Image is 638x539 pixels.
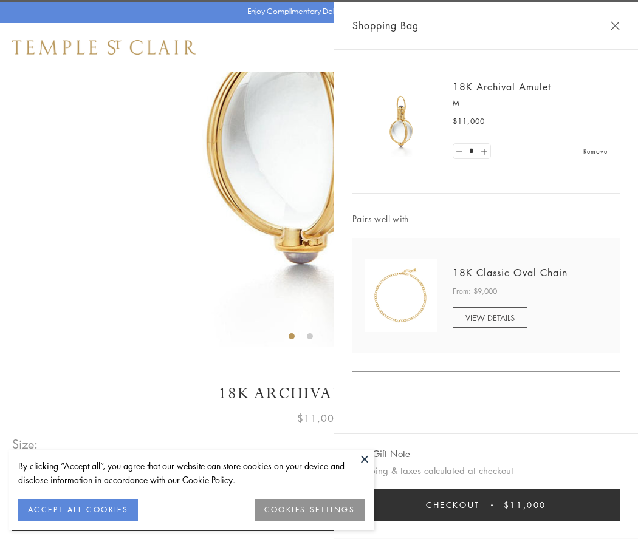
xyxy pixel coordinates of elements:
[352,463,620,478] p: Shipping & taxes calculated at checkout
[297,410,341,426] span: $11,000
[12,434,39,454] span: Size:
[365,259,437,332] img: N88865-OV18
[453,266,568,279] a: 18K Classic Oval Chain
[352,18,419,33] span: Shopping Bag
[453,97,608,109] p: M
[352,212,620,226] span: Pairs well with
[365,85,437,158] img: 18K Archival Amulet
[18,499,138,521] button: ACCEPT ALL COOKIES
[453,80,551,93] a: 18K Archival Amulet
[352,446,410,461] button: Add Gift Note
[583,144,608,158] a: Remove
[255,499,365,521] button: COOKIES SETTINGS
[478,144,490,159] a: Set quantity to 2
[453,144,465,159] a: Set quantity to 0
[247,5,385,18] p: Enjoy Complimentary Delivery & Returns
[12,383,626,404] h1: 18K Archival Amulet
[465,312,515,324] span: VIEW DETAILS
[426,498,480,512] span: Checkout
[453,285,497,297] span: From: $9,000
[453,115,485,127] span: $11,000
[504,498,546,512] span: $11,000
[453,307,527,328] a: VIEW DETAILS
[18,459,365,487] div: By clicking “Accept all”, you agree that our website can store cookies on your device and disclos...
[12,40,196,55] img: Temple St. Clair
[352,489,620,521] button: Checkout $11,000
[611,21,620,30] button: Close Shopping Bag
